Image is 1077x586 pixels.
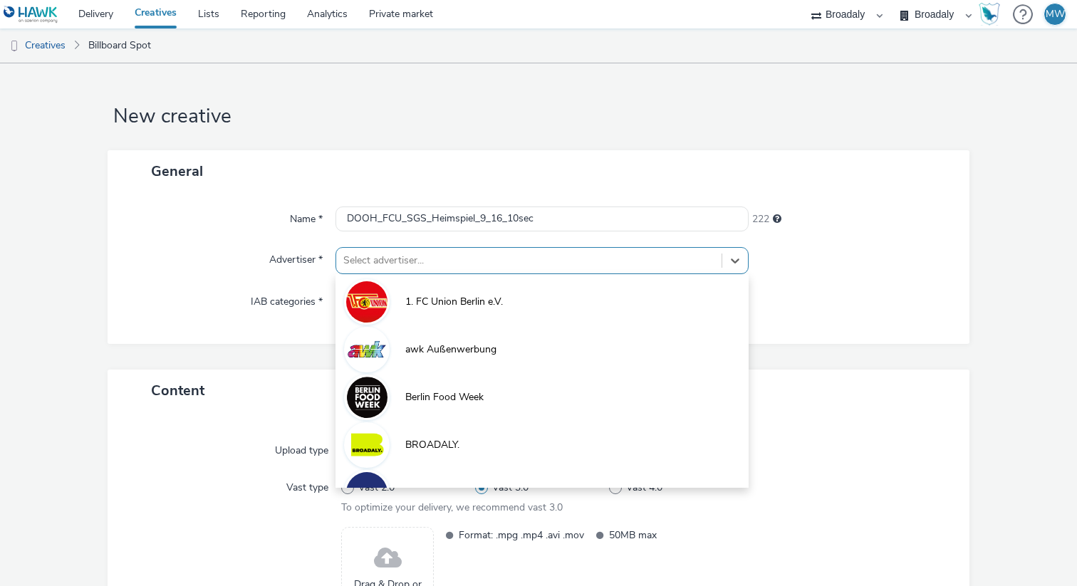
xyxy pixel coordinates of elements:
[346,472,387,513] img: Caravaning Industrie Verband (CIVD)
[752,212,769,226] span: 222
[626,481,662,495] span: Vast 4.0
[341,501,563,514] span: To optimize your delivery, we recommend vast 3.0
[264,247,328,267] label: Advertiser *
[979,3,1006,26] a: Hawk Academy
[81,28,158,63] a: Billboard Spot
[492,481,529,495] span: Vast 3.0
[609,527,734,543] span: 50MB max
[979,3,1000,26] img: Hawk Academy
[358,481,395,495] span: Vast 2.0
[405,342,496,357] span: awk Außenwerbung
[335,206,749,231] input: Name
[405,295,503,309] span: 1. FC Union Berlin e.V.
[405,438,459,452] span: BROADALY.
[405,390,484,404] span: Berlin Food Week
[346,329,387,370] img: awk Außenwerbung
[346,424,387,466] img: BROADALY.
[108,103,969,130] h1: New creative
[7,39,21,53] img: dooh
[459,527,584,543] span: Format: .mpg .mp4 .avi .mov
[245,289,328,309] label: IAB categories *
[4,6,58,23] img: undefined Logo
[405,486,568,500] span: Caravaning Industrie Verband (CIVD)
[284,206,328,226] label: Name *
[346,377,387,418] img: Berlin Food Week
[151,162,203,181] span: General
[773,212,781,226] div: Maximum 255 characters
[151,381,204,400] span: Content
[269,438,334,458] label: Upload type
[281,475,334,495] label: Vast type
[1046,4,1065,25] div: MW
[346,281,387,323] img: 1. FC Union Berlin e.V.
